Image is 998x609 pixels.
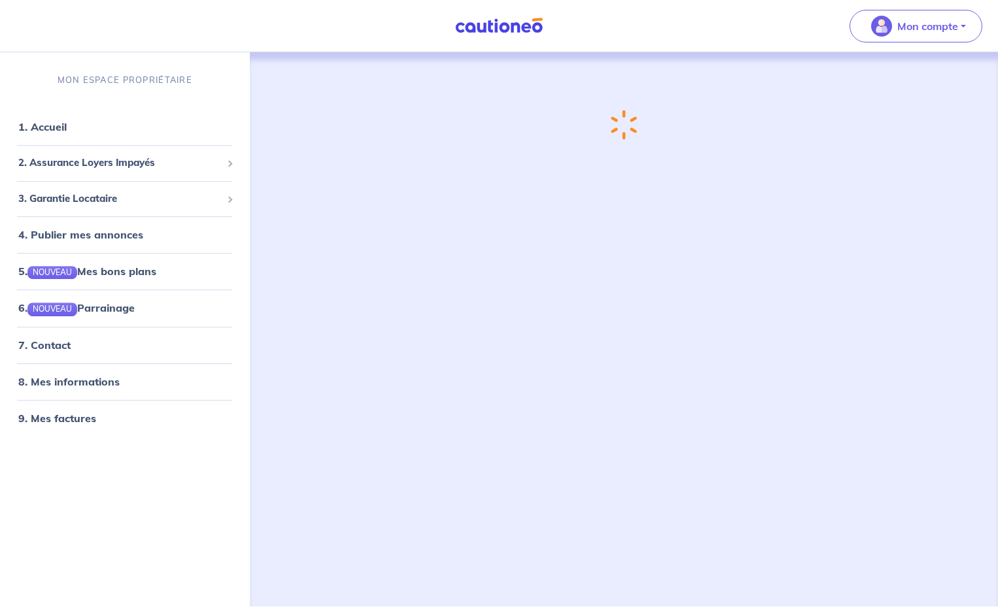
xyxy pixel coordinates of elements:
[5,150,245,176] div: 2. Assurance Loyers Impayés
[18,265,156,278] a: 5.NOUVEAUMes bons plans
[5,186,245,212] div: 3. Garantie Locataire
[5,405,245,431] div: 9. Mes factures
[18,302,135,315] a: 6.NOUVEAUParrainage
[5,222,245,248] div: 4. Publier mes annonces
[58,74,192,86] p: MON ESPACE PROPRIÉTAIRE
[450,18,548,34] img: Cautioneo
[18,412,96,425] a: 9. Mes factures
[18,120,67,133] a: 1. Accueil
[897,18,958,34] p: Mon compte
[611,110,637,140] img: loading-spinner
[18,375,120,388] a: 8. Mes informations
[5,258,245,284] div: 5.NOUVEAUMes bons plans
[5,369,245,395] div: 8. Mes informations
[5,295,245,321] div: 6.NOUVEAUParrainage
[850,10,982,42] button: illu_account_valid_menu.svgMon compte
[5,114,245,140] div: 1. Accueil
[18,156,222,171] span: 2. Assurance Loyers Impayés
[18,338,71,352] a: 7. Contact
[18,228,143,241] a: 4. Publier mes annonces
[5,332,245,358] div: 7. Contact
[18,191,222,206] span: 3. Garantie Locataire
[871,16,892,37] img: illu_account_valid_menu.svg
